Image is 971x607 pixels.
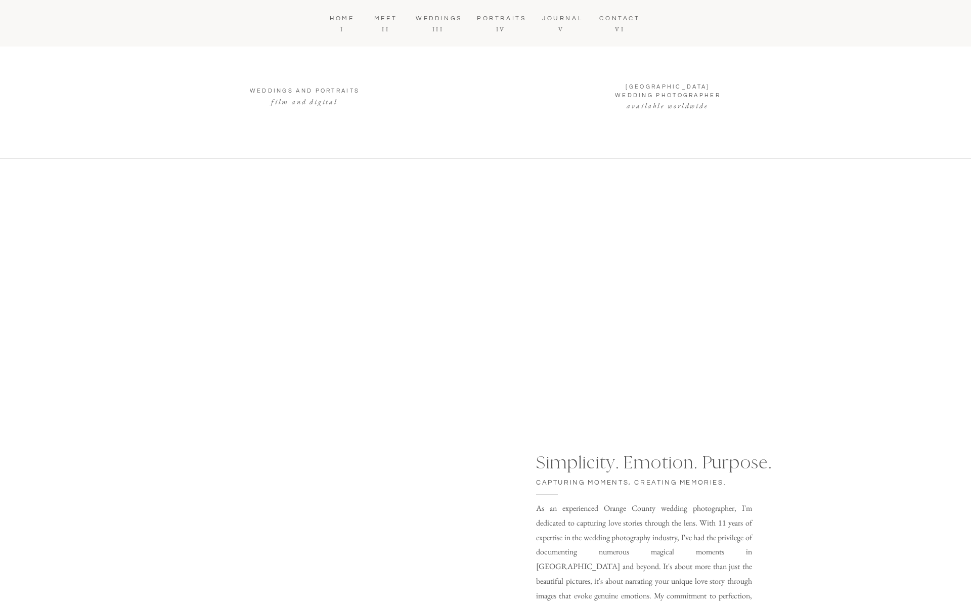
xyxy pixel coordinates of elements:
[216,87,393,96] h3: Weddings and Portraits
[609,100,726,108] p: available worldwide
[477,14,525,33] a: PORTRAITS
[373,14,399,22] a: MEET
[423,24,453,32] p: III
[542,14,580,22] a: JOURNAL
[575,83,761,100] h1: [GEOGRAPHIC_DATA] Wedding Photographer
[549,24,573,32] p: V
[416,14,460,22] a: WEDDINGS
[332,24,352,32] p: I
[597,14,642,22] a: CONTACT
[379,24,393,32] p: II
[536,478,738,494] h2: Capturing Moments, Creating Memories.
[604,24,636,32] p: VI
[536,450,783,486] h2: Simplicity. Emotion. Purpose.
[246,96,363,104] p: film and digital
[329,14,356,22] a: home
